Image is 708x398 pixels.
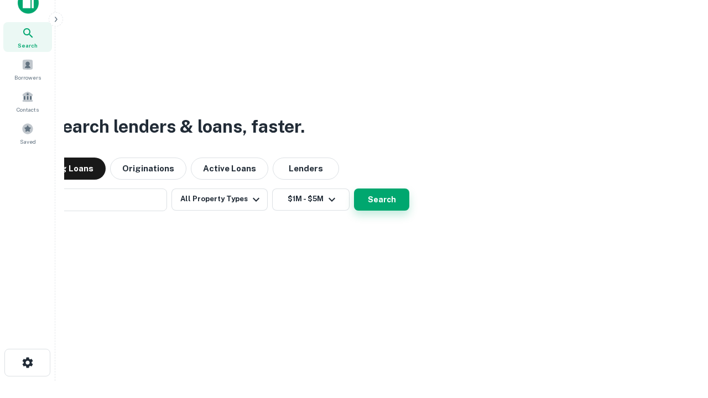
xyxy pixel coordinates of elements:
[653,310,708,363] iframe: Chat Widget
[3,86,52,116] a: Contacts
[14,73,41,82] span: Borrowers
[191,158,268,180] button: Active Loans
[272,188,350,211] button: $1M - $5M
[3,118,52,148] a: Saved
[273,158,339,180] button: Lenders
[20,137,36,146] span: Saved
[50,113,305,140] h3: Search lenders & loans, faster.
[171,188,268,211] button: All Property Types
[110,158,186,180] button: Originations
[18,41,38,50] span: Search
[354,188,409,211] button: Search
[17,105,39,114] span: Contacts
[3,22,52,52] a: Search
[3,54,52,84] a: Borrowers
